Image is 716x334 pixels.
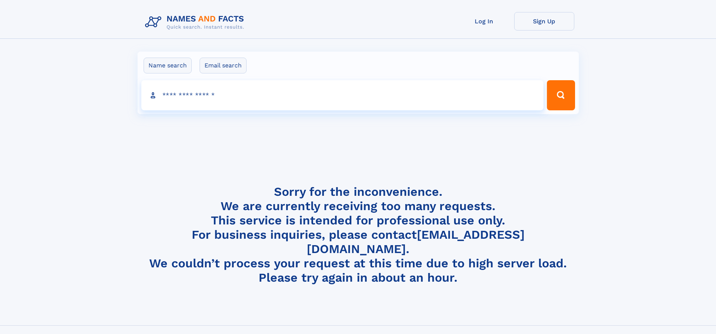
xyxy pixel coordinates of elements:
[514,12,574,31] a: Sign Up
[142,12,250,32] img: Logo Names and Facts
[307,227,525,256] a: [EMAIL_ADDRESS][DOMAIN_NAME]
[547,80,575,110] button: Search Button
[454,12,514,31] a: Log In
[141,80,544,110] input: search input
[200,58,247,73] label: Email search
[144,58,192,73] label: Name search
[142,185,574,285] h4: Sorry for the inconvenience. We are currently receiving too many requests. This service is intend...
